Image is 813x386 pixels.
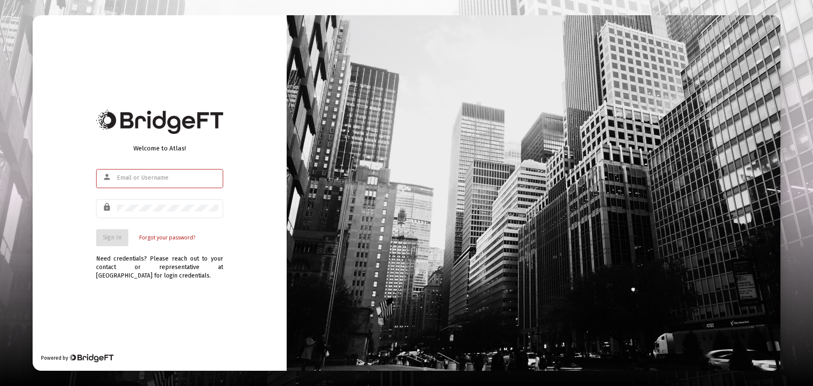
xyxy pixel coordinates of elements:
div: Need credentials? Please reach out to your contact or representative at [GEOGRAPHIC_DATA] for log... [96,246,223,280]
a: Forgot your password? [139,233,195,242]
input: Email or Username [117,175,218,181]
div: Welcome to Atlas! [96,144,223,153]
button: Sign In [96,229,128,246]
span: Sign In [103,234,122,241]
mat-icon: person [102,172,113,182]
img: Bridge Financial Technology Logo [96,110,223,134]
img: Bridge Financial Technology Logo [69,354,113,362]
div: Powered by [41,354,113,362]
mat-icon: lock [102,202,113,212]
